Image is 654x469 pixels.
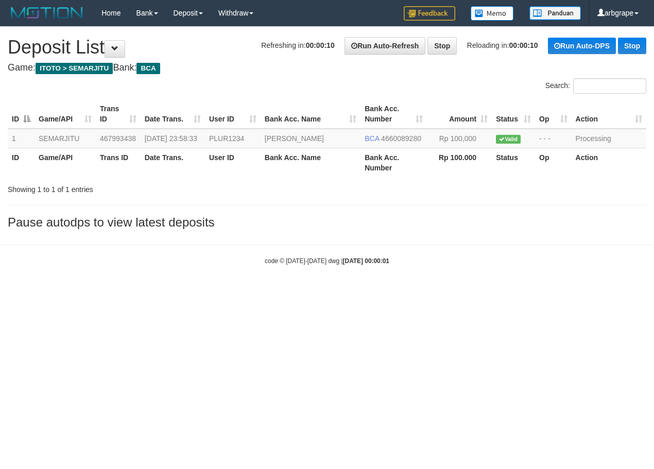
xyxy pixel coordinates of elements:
strong: 00:00:10 [509,41,538,49]
th: Date Trans. [141,148,205,177]
th: Op: activate to sort column ascending [535,99,572,129]
td: SEMARJITU [35,129,96,148]
span: Valid transaction [496,135,521,144]
th: Amount: activate to sort column ascending [427,99,492,129]
td: 1 [8,129,35,148]
th: Game/API: activate to sort column ascending [35,99,96,129]
strong: 00:00:10 [306,41,335,49]
th: Action [572,148,646,177]
td: Processing [572,129,646,148]
span: [DATE] 23:58:33 [145,134,197,143]
th: ID [8,148,35,177]
img: Button%20Memo.svg [471,6,514,21]
h1: Deposit List [8,37,646,58]
span: Copy 4660089280 to clipboard [381,134,421,143]
th: Bank Acc. Number [360,148,427,177]
span: ITOTO > SEMARJITU [36,63,113,74]
h3: Pause autodps to view latest deposits [8,216,646,229]
span: 467993438 [100,134,136,143]
h4: Game: Bank: [8,63,646,73]
th: Trans ID: activate to sort column ascending [96,99,141,129]
td: - - - [535,129,572,148]
small: code © [DATE]-[DATE] dwg | [265,257,389,265]
a: Stop [618,38,646,54]
img: panduan.png [529,6,581,20]
th: Status [492,148,535,177]
span: PLUR1234 [209,134,245,143]
span: Refreshing in: [261,41,334,49]
th: Trans ID [96,148,141,177]
input: Search: [573,78,646,94]
a: Run Auto-Refresh [345,37,425,55]
th: Rp 100.000 [427,148,492,177]
th: Bank Acc. Name: activate to sort column ascending [261,99,360,129]
th: User ID [205,148,261,177]
span: BCA [136,63,160,74]
a: Run Auto-DPS [548,38,616,54]
a: Stop [427,37,457,55]
div: Showing 1 to 1 of 1 entries [8,180,265,195]
th: ID: activate to sort column descending [8,99,35,129]
th: Status: activate to sort column ascending [492,99,535,129]
label: Search: [545,78,646,94]
th: Bank Acc. Name [261,148,360,177]
strong: [DATE] 00:00:01 [343,257,389,265]
th: Action: activate to sort column ascending [572,99,646,129]
span: BCA [365,134,379,143]
th: User ID: activate to sort column ascending [205,99,261,129]
th: Date Trans.: activate to sort column ascending [141,99,205,129]
th: Bank Acc. Number: activate to sort column ascending [360,99,427,129]
a: [PERSON_NAME] [265,134,324,143]
span: Reloading in: [467,41,538,49]
img: MOTION_logo.png [8,5,86,21]
th: Game/API [35,148,96,177]
img: Feedback.jpg [404,6,455,21]
th: Op [535,148,572,177]
span: Rp 100,000 [439,134,476,143]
